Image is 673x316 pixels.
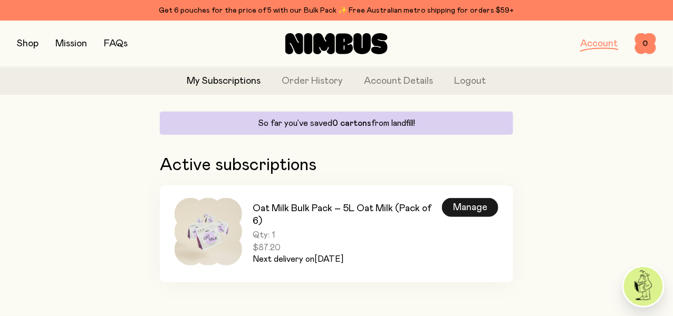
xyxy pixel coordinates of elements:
a: Account Details [364,74,434,88]
p: So far you’ve saved from landfill! [166,118,507,129]
img: agent [624,267,663,306]
span: $87.20 [253,242,442,253]
h3: Oat Milk Bulk Pack – 5L Oat Milk (Pack of 6) [253,202,442,228]
button: 0 [635,33,656,54]
div: Get 6 pouches for the price of 5 with our Bulk Pack ✨ Free Australian metro shipping for orders $59+ [17,4,656,17]
span: Qty: 1 [253,230,442,240]
button: Logout [455,74,486,88]
a: My Subscriptions [187,74,261,88]
h2: Active subscriptions [160,156,513,175]
p: Next delivery on [253,253,442,265]
a: Oat Milk Bulk Pack – 5L Oat Milk (Pack of 6)Qty: 1$87.20Next delivery on[DATE]Manage [160,185,513,282]
a: FAQs [104,39,128,48]
span: 0 cartons [332,119,371,127]
span: [DATE] [314,255,343,263]
a: Mission [55,39,87,48]
a: Order History [282,74,343,88]
div: Manage [442,198,498,217]
a: Account [581,39,618,48]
